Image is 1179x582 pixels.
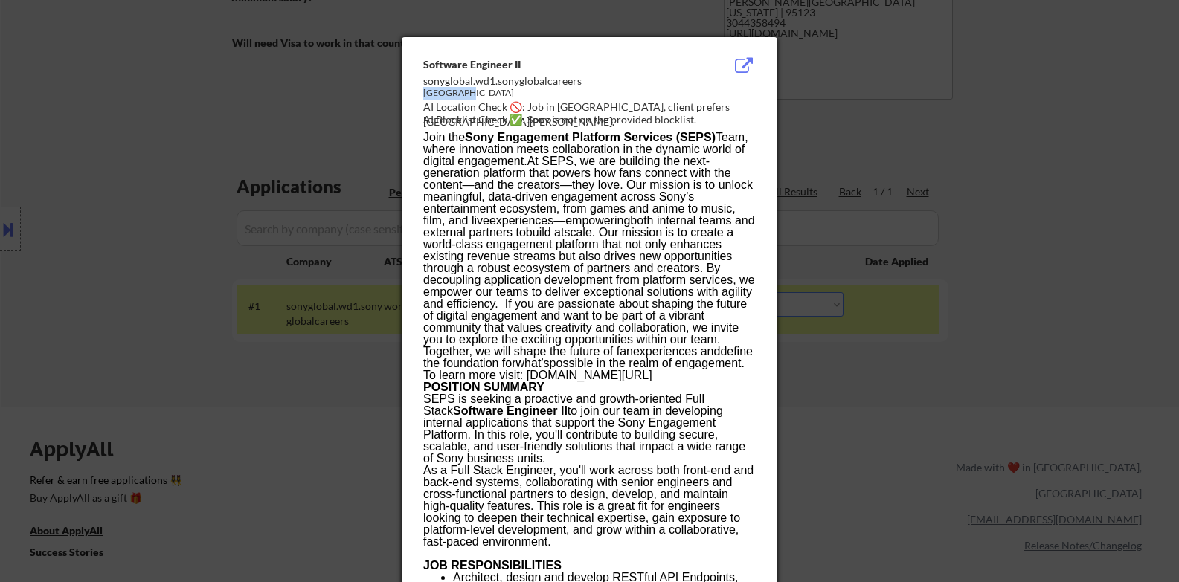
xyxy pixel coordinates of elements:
span: Team, where innovation meets collaboration in the dynamic world of digital engagement. [423,131,748,167]
span: scale. Our mission is to create a world-class engagement platform that not only enhances existing... [423,226,755,358]
div: AI Blocklist Check ✅: Sony is not on the provided blocklist. [423,112,762,127]
span: Join the [423,131,465,143]
div: Software Engineer II [423,57,681,72]
span: possible in the realm of engagement. To learn more visit: [423,357,745,381]
b: Software Engineer II [453,404,568,417]
span: JOB RESPONSIBILITIES [423,559,562,572]
span: define the foundation for [423,345,753,369]
div: sonyglobal.wd1.sonyglobalcareers [423,74,681,88]
span: Sony Engagement Platform Services (SEPS) [465,131,716,143]
p: SEPS is seeking a proactive and growth-oriented Full Stack to join our team in developing interna... [423,393,755,465]
span: build at [526,226,565,239]
div: [GEOGRAPHIC_DATA] [423,87,681,100]
span: experiences—empowering [489,214,630,227]
b: POSITION SUMMARY [423,381,544,393]
p: As a Full Stack Engineer, you'll work across both front-end and back-end systems, collaborating w... [423,465,755,548]
span: At SEPS, we are building the next-generation platform that powers how fans connect with the conte... [423,155,755,239]
span: experiences and [633,345,720,358]
a: [DOMAIN_NAME][URL] [527,369,652,381]
span: what’s [516,357,550,369]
